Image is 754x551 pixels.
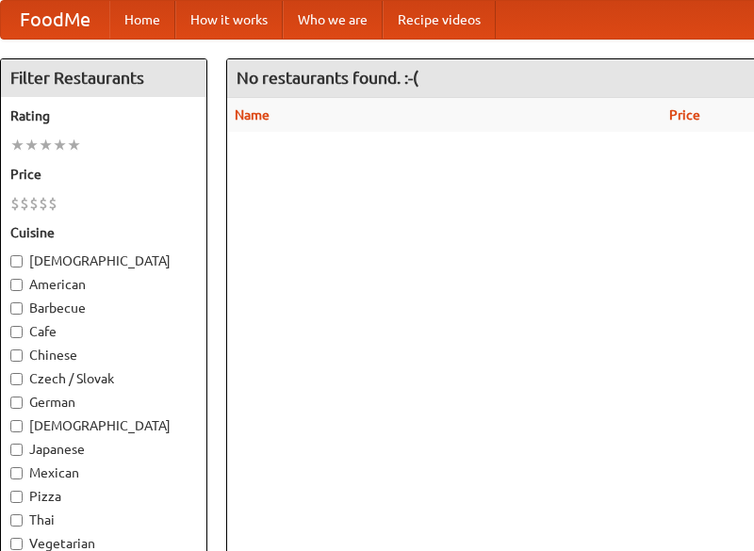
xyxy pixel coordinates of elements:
h4: Filter Restaurants [1,59,206,97]
li: $ [39,193,48,214]
li: $ [20,193,29,214]
label: [DEMOGRAPHIC_DATA] [10,416,197,435]
li: ★ [53,135,67,155]
h5: Rating [10,106,197,125]
input: Vegetarian [10,538,23,550]
li: $ [10,193,20,214]
label: Japanese [10,440,197,459]
input: [DEMOGRAPHIC_DATA] [10,420,23,432]
li: $ [48,193,57,214]
li: ★ [10,135,25,155]
input: American [10,279,23,291]
input: Czech / Slovak [10,373,23,385]
label: Chinese [10,346,197,365]
input: Chinese [10,349,23,362]
a: FoodMe [1,1,109,39]
input: Pizza [10,491,23,503]
label: [DEMOGRAPHIC_DATA] [10,251,197,270]
input: Japanese [10,444,23,456]
label: Barbecue [10,299,197,317]
label: Thai [10,510,197,529]
h5: Cuisine [10,223,197,242]
input: Mexican [10,467,23,479]
a: Home [109,1,175,39]
label: Mexican [10,463,197,482]
label: Pizza [10,487,197,506]
input: Cafe [10,326,23,338]
label: Czech / Slovak [10,369,197,388]
input: Thai [10,514,23,527]
li: ★ [67,135,81,155]
a: Price [669,107,700,122]
h5: Price [10,165,197,184]
li: ★ [39,135,53,155]
li: ★ [25,135,39,155]
ng-pluralize: No restaurants found. :-( [237,69,418,87]
label: German [10,393,197,412]
a: Name [235,107,270,122]
a: Who we are [283,1,383,39]
input: [DEMOGRAPHIC_DATA] [10,255,23,267]
label: Cafe [10,322,197,341]
input: German [10,397,23,409]
li: $ [29,193,39,214]
a: How it works [175,1,283,39]
label: American [10,275,197,294]
a: Recipe videos [383,1,496,39]
input: Barbecue [10,302,23,315]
